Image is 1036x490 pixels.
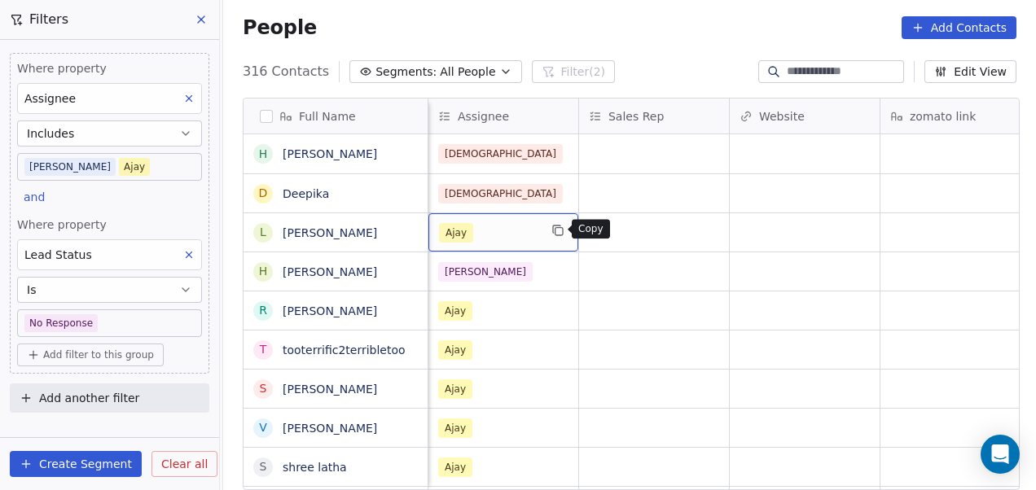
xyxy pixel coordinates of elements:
[902,16,1016,39] button: Add Contacts
[730,98,880,133] div: Website
[438,301,472,321] span: Ajay
[259,146,268,163] div: H
[578,222,604,235] p: Copy
[910,108,976,125] span: zomato link
[259,302,267,319] div: R
[260,224,266,241] div: l
[438,457,472,477] span: Ajay
[438,379,472,399] span: Ajay
[299,108,356,125] span: Full Name
[260,341,267,358] div: t
[283,187,329,200] a: Deepika
[243,62,329,81] span: 316 Contacts
[283,147,377,160] a: [PERSON_NAME]
[259,419,267,436] div: V
[440,63,495,81] span: All People
[243,15,317,40] span: People
[283,265,377,278] a: [PERSON_NAME]
[759,108,805,125] span: Website
[458,108,509,125] span: Assignee
[924,60,1016,83] button: Edit View
[438,144,563,164] span: [DEMOGRAPHIC_DATA]
[880,98,1030,133] div: zomato link
[375,63,437,81] span: Segments:
[259,185,268,202] div: D
[532,60,616,83] button: Filter(2)
[283,383,377,396] a: [PERSON_NAME]
[283,226,377,239] a: [PERSON_NAME]
[260,458,267,475] div: s
[438,184,563,203] span: [DEMOGRAPHIC_DATA]
[438,262,533,282] span: [PERSON_NAME]
[283,304,377,317] a: [PERSON_NAME]
[608,108,664,125] span: Sales Rep
[244,98,428,133] div: Full Name
[439,223,473,243] span: Ajay
[981,435,1020,474] div: Open Intercom Messenger
[283,422,377,435] a: [PERSON_NAME]
[438,418,472,438] span: Ajay
[438,340,472,360] span: Ajay
[579,98,729,133] div: Sales Rep
[283,461,347,474] a: shree latha
[259,263,268,280] div: H
[283,343,406,357] a: tooterrific2terribletoo
[428,98,578,133] div: Assignee
[260,380,267,397] div: S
